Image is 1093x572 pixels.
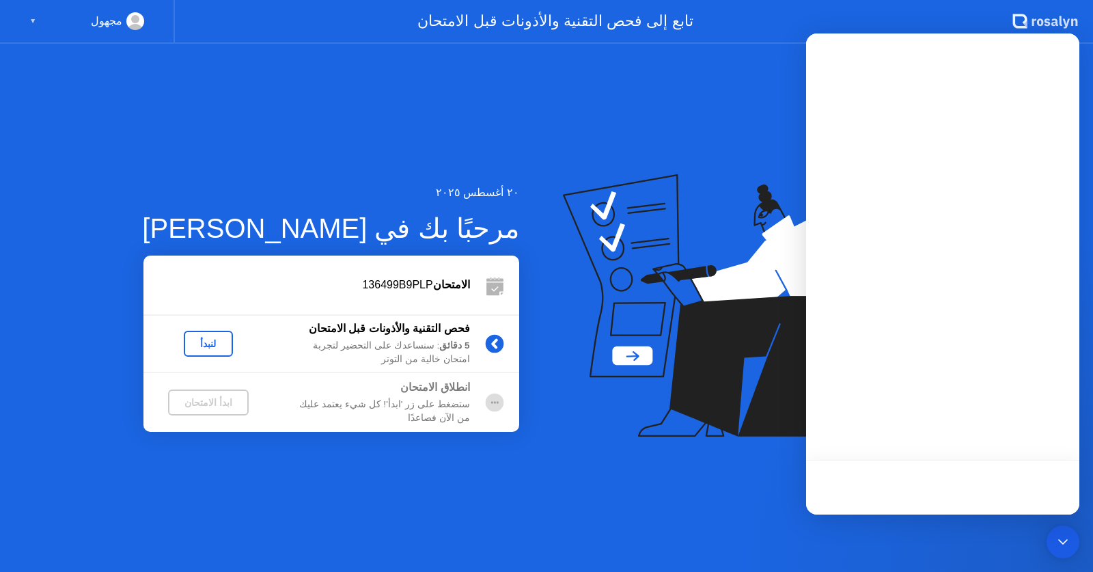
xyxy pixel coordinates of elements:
[174,397,243,408] div: ابدأ الامتحان
[273,398,470,426] div: ستضغط على زر 'ابدأ'! كل شيء يعتمد عليك من الآن فصاعدًا
[433,279,470,290] b: الامتحان
[189,338,227,349] div: لنبدأ
[143,277,470,293] div: 136499B9PLP
[439,340,469,351] b: 5 دقائق
[184,331,233,357] button: لنبدأ
[273,339,470,367] div: : سنساعدك على التحضير لتجربة امتحان خالية من التوتر
[142,185,518,201] div: ٢٠ أغسطس ٢٠٢٥
[400,381,469,393] b: انطلاق الامتحان
[91,12,122,30] div: مجهول
[1047,526,1079,558] div: Open Intercom Messenger
[309,323,470,334] b: فحص التقنية والأذونات قبل الامتحان
[142,208,518,249] div: مرحبًا بك في [PERSON_NAME]
[29,12,36,30] div: ▼
[168,390,249,416] button: ابدأ الامتحان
